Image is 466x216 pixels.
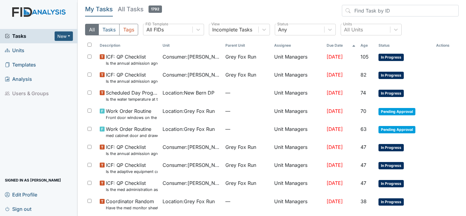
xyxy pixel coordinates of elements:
[327,54,343,60] span: [DATE]
[106,53,158,66] span: ICF: QP Checklist Is the annual admission agreement current? (document the date in the comment se...
[358,40,376,51] th: Toggle SortBy
[378,126,415,133] span: Pending Approval
[223,40,272,51] th: Toggle SortBy
[324,40,358,51] th: Toggle SortBy
[106,71,158,84] span: ICF: QP Checklist Is the annual admission agreement current? (document the date in the comment se...
[225,53,256,60] span: Grey Fox Run
[327,126,343,132] span: [DATE]
[272,87,324,105] td: Unit Managers
[106,133,158,139] small: med cabinet door and drawer
[378,162,404,169] span: In Progress
[342,5,459,16] input: Find Task by ID
[225,107,270,115] span: —
[106,125,158,139] span: Work Order Routine med cabinet door and drawer
[106,179,158,193] span: ICF: QP Checklist Is the med administration assessment current? (document the date in the comment...
[378,144,404,151] span: In Progress
[360,180,366,186] span: 47
[163,143,220,151] span: Consumer : [PERSON_NAME]
[327,90,343,96] span: [DATE]
[272,105,324,123] td: Unit Managers
[378,108,415,115] span: Pending Approval
[163,125,215,133] span: Location : Grey Fox Run
[212,26,252,33] div: Incomplete Tasks
[106,169,158,175] small: Is the adaptive equipment consent current? (document the date in the comment section)
[327,72,343,78] span: [DATE]
[163,71,220,78] span: Consumer : [PERSON_NAME]
[278,26,287,33] div: Any
[378,90,404,97] span: In Progress
[106,96,158,102] small: Is the water temperature at the kitchen sink between 100 to 110 degrees?
[97,40,160,51] th: Toggle SortBy
[327,144,343,150] span: [DATE]
[5,190,37,199] span: Edit Profile
[55,31,73,41] button: New
[106,89,158,102] span: Scheduled Day Program Inspection Is the water temperature at the kitchen sink between 100 to 110 ...
[225,89,270,96] span: —
[85,24,138,35] div: Type filter
[378,180,404,187] span: In Progress
[378,198,404,206] span: In Progress
[360,108,366,114] span: 70
[225,198,270,205] span: —
[225,143,256,151] span: Grey Fox Run
[327,162,343,168] span: [DATE]
[327,180,343,186] span: [DATE]
[272,195,324,213] td: Unit Managers
[225,179,256,187] span: Grey Fox Run
[225,71,256,78] span: Grey Fox Run
[360,162,366,168] span: 47
[85,5,113,13] h5: My Tasks
[163,179,220,187] span: Consumer : [PERSON_NAME]
[106,115,158,121] small: Front door windows on the door
[106,187,158,193] small: Is the med administration assessment current? (document the date in the comment section)
[85,24,99,35] button: All
[272,141,324,159] td: Unit Managers
[88,43,91,47] input: Toggle All Rows Selected
[5,46,24,55] span: Units
[5,32,55,40] a: Tasks
[163,89,214,96] span: Location : New Bern DP
[5,60,36,70] span: Templates
[5,204,31,214] span: Sign out
[163,53,220,60] span: Consumer : [PERSON_NAME]
[146,26,164,33] div: All FIDs
[376,40,433,51] th: Toggle SortBy
[160,40,223,51] th: Toggle SortBy
[378,54,404,61] span: In Progress
[360,144,366,150] span: 47
[99,24,120,35] button: Tasks
[360,126,367,132] span: 63
[360,198,367,204] span: 38
[344,26,363,33] div: All Units
[106,151,158,157] small: Is the annual admission agreement current? (document the date in the comment section)
[106,60,158,66] small: Is the annual admission agreement current? (document the date in the comment section)
[106,198,158,211] span: Coordinator Random Have the med monitor sheets been filled out?
[106,161,158,175] span: ICF: QP Checklist Is the adaptive equipment consent current? (document the date in the comment se...
[272,177,324,195] td: Unit Managers
[272,159,324,177] td: Unit Managers
[434,40,459,51] th: Actions
[360,72,367,78] span: 82
[360,90,366,96] span: 74
[163,161,220,169] span: Consumer : [PERSON_NAME]
[163,107,215,115] span: Location : Grey Fox Run
[163,198,215,205] span: Location : Grey Fox Run
[106,143,158,157] span: ICF: QP Checklist Is the annual admission agreement current? (document the date in the comment se...
[327,198,343,204] span: [DATE]
[5,175,61,185] span: Signed in as [PERSON_NAME]
[118,5,162,13] h5: All Tasks
[272,51,324,69] td: Unit Managers
[225,125,270,133] span: —
[327,108,343,114] span: [DATE]
[378,72,404,79] span: In Progress
[272,123,324,141] td: Unit Managers
[106,205,158,211] small: Have the med monitor sheets been filled out?
[106,78,158,84] small: Is the annual admission agreement current? (document the date in the comment section)
[119,24,138,35] button: Tags
[272,40,324,51] th: Assignee
[272,69,324,87] td: Unit Managers
[5,74,32,84] span: Analysis
[149,5,162,13] span: 1792
[106,107,158,121] span: Work Order Routine Front door windows on the door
